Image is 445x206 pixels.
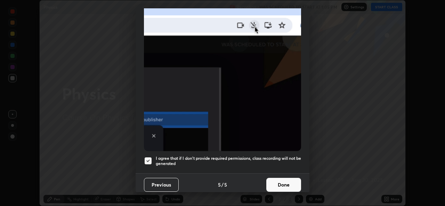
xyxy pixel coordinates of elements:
[156,156,301,166] h5: I agree that if I don't provide required permissions, class recording will not be generated
[224,181,227,188] h4: 5
[221,181,224,188] h4: /
[218,181,221,188] h4: 5
[266,178,301,192] button: Done
[144,178,179,192] button: Previous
